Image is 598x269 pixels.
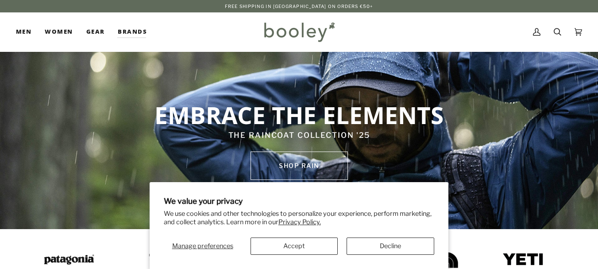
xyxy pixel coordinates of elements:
[278,218,321,226] a: Privacy Policy.
[80,12,112,51] a: Gear
[164,196,435,206] h2: We value your privacy
[118,27,147,36] span: Brands
[45,27,73,36] span: Women
[260,19,338,45] img: Booley
[16,27,31,36] span: Men
[347,238,434,255] button: Decline
[172,242,233,250] span: Manage preferences
[164,238,242,255] button: Manage preferences
[111,12,154,51] a: Brands
[126,100,473,129] p: EMBRACE THE ELEMENTS
[126,130,473,141] p: THE RAINCOAT COLLECTION '25
[16,12,38,51] a: Men
[164,210,435,226] p: We use cookies and other technologies to personalize your experience, perform marketing, and coll...
[38,12,79,51] a: Women
[225,3,373,10] p: Free Shipping in [GEOGRAPHIC_DATA] on Orders €50+
[251,238,338,255] button: Accept
[251,152,348,180] a: SHOP rain
[86,27,105,36] span: Gear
